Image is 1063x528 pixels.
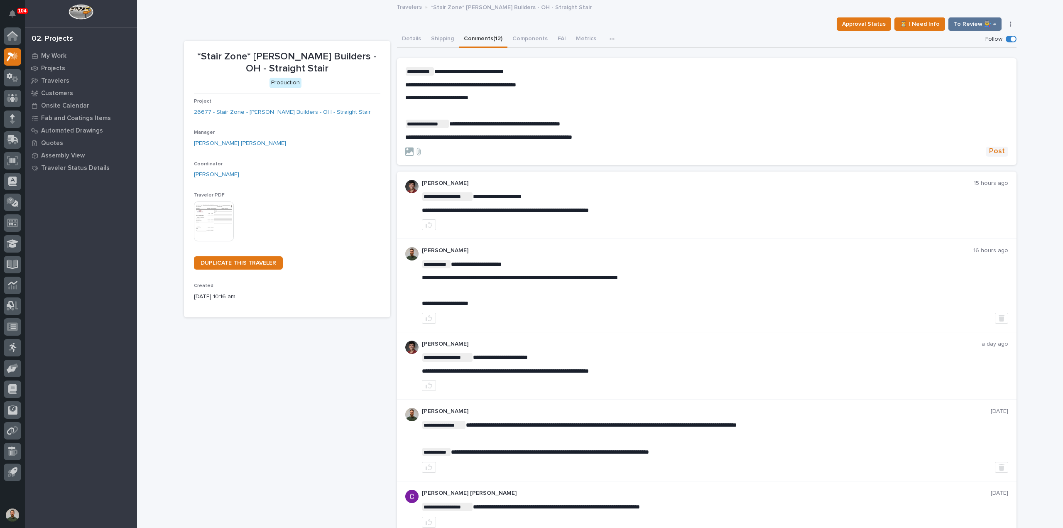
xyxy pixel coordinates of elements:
[41,90,73,97] p: Customers
[894,17,945,31] button: ⏳ I Need Info
[405,341,419,354] img: ROij9lOReuV7WqYxWfnW
[553,31,571,48] button: FAI
[995,313,1008,324] button: Delete post
[25,112,137,124] a: Fab and Coatings Items
[41,127,103,135] p: Automated Drawings
[422,462,436,473] button: like this post
[995,462,1008,473] button: Delete post
[25,99,137,112] a: Onsite Calendar
[422,219,436,230] button: like this post
[25,162,137,174] a: Traveler Status Details
[194,99,211,104] span: Project
[431,2,592,11] p: *Stair Zone* [PERSON_NAME] Builders - OH - Straight Stair
[973,247,1008,254] p: 16 hours ago
[194,256,283,270] a: DUPLICATE THIS TRAVELER
[25,137,137,149] a: Quotes
[422,180,974,187] p: [PERSON_NAME]
[985,36,1002,43] p: Follow
[4,5,21,22] button: Notifications
[25,62,137,74] a: Projects
[25,124,137,137] a: Automated Drawings
[41,52,66,60] p: My Work
[41,165,110,172] p: Traveler Status Details
[571,31,601,48] button: Metrics
[194,283,213,288] span: Created
[25,149,137,162] a: Assembly View
[194,292,380,301] p: [DATE] 10:16 am
[25,87,137,99] a: Customers
[842,19,886,29] span: Approval Status
[422,517,436,528] button: like this post
[422,341,982,348] p: [PERSON_NAME]
[982,341,1008,348] p: a day ago
[194,108,371,117] a: 26677 - Stair Zone - [PERSON_NAME] Builders - OH - Straight Stair
[459,31,507,48] button: Comments (12)
[25,49,137,62] a: My Work
[194,170,239,179] a: [PERSON_NAME]
[194,130,215,135] span: Manager
[41,77,69,85] p: Travelers
[900,19,940,29] span: ⏳ I Need Info
[41,140,63,147] p: Quotes
[426,31,459,48] button: Shipping
[194,139,286,148] a: [PERSON_NAME] [PERSON_NAME]
[41,115,111,122] p: Fab and Coatings Items
[69,4,93,20] img: Workspace Logo
[41,65,65,72] p: Projects
[32,34,73,44] div: 02. Projects
[974,180,1008,187] p: 15 hours ago
[41,102,89,110] p: Onsite Calendar
[991,490,1008,497] p: [DATE]
[989,147,1005,156] span: Post
[507,31,553,48] button: Components
[837,17,891,31] button: Approval Status
[405,408,419,421] img: AATXAJw4slNr5ea0WduZQVIpKGhdapBAGQ9xVsOeEvl5=s96-c
[422,313,436,324] button: like this post
[405,180,419,193] img: ROij9lOReuV7WqYxWfnW
[405,247,419,260] img: AATXAJw4slNr5ea0WduZQVIpKGhdapBAGQ9xVsOeEvl5=s96-c
[948,17,1002,31] button: To Review 👨‍🏭 →
[991,408,1008,415] p: [DATE]
[954,19,996,29] span: To Review 👨‍🏭 →
[201,260,276,266] span: DUPLICATE THIS TRAVELER
[10,10,21,23] div: Notifications104
[397,2,422,11] a: Travelers
[422,247,973,254] p: [PERSON_NAME]
[269,78,301,88] div: Production
[194,193,225,198] span: Traveler PDF
[986,147,1008,156] button: Post
[25,74,137,87] a: Travelers
[422,490,991,497] p: [PERSON_NAME] [PERSON_NAME]
[422,408,991,415] p: [PERSON_NAME]
[422,380,436,391] button: like this post
[397,31,426,48] button: Details
[41,152,85,160] p: Assembly View
[194,162,223,167] span: Coordinator
[4,506,21,524] button: users-avatar
[405,490,419,503] img: ACg8ocIcVyVbugj-75yFi7O9M03090SQg5ETUjslCu-zTj1Wo1HmIQ=s96-c
[18,8,27,14] p: 104
[194,51,380,75] p: *Stair Zone* [PERSON_NAME] Builders - OH - Straight Stair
